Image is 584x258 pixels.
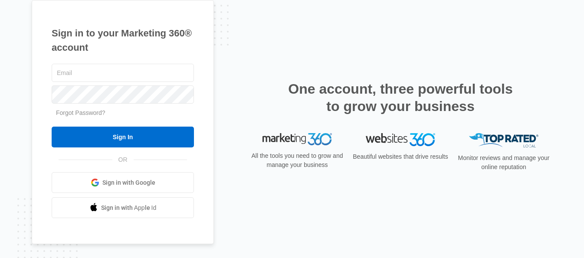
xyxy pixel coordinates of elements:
p: All the tools you need to grow and manage your business [249,151,346,170]
span: Sign in with Google [102,178,155,187]
span: OR [112,155,134,164]
h1: Sign in to your Marketing 360® account [52,26,194,55]
input: Email [52,64,194,82]
p: Monitor reviews and manage your online reputation [455,153,552,172]
a: Sign in with Google [52,172,194,193]
input: Sign In [52,127,194,147]
img: Marketing 360 [262,133,332,145]
p: Beautiful websites that drive results [352,152,449,161]
a: Sign in with Apple Id [52,197,194,218]
span: Sign in with Apple Id [101,203,157,212]
img: Top Rated Local [469,133,538,147]
img: Websites 360 [366,133,435,146]
a: Forgot Password? [56,109,105,116]
h2: One account, three powerful tools to grow your business [285,80,515,115]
